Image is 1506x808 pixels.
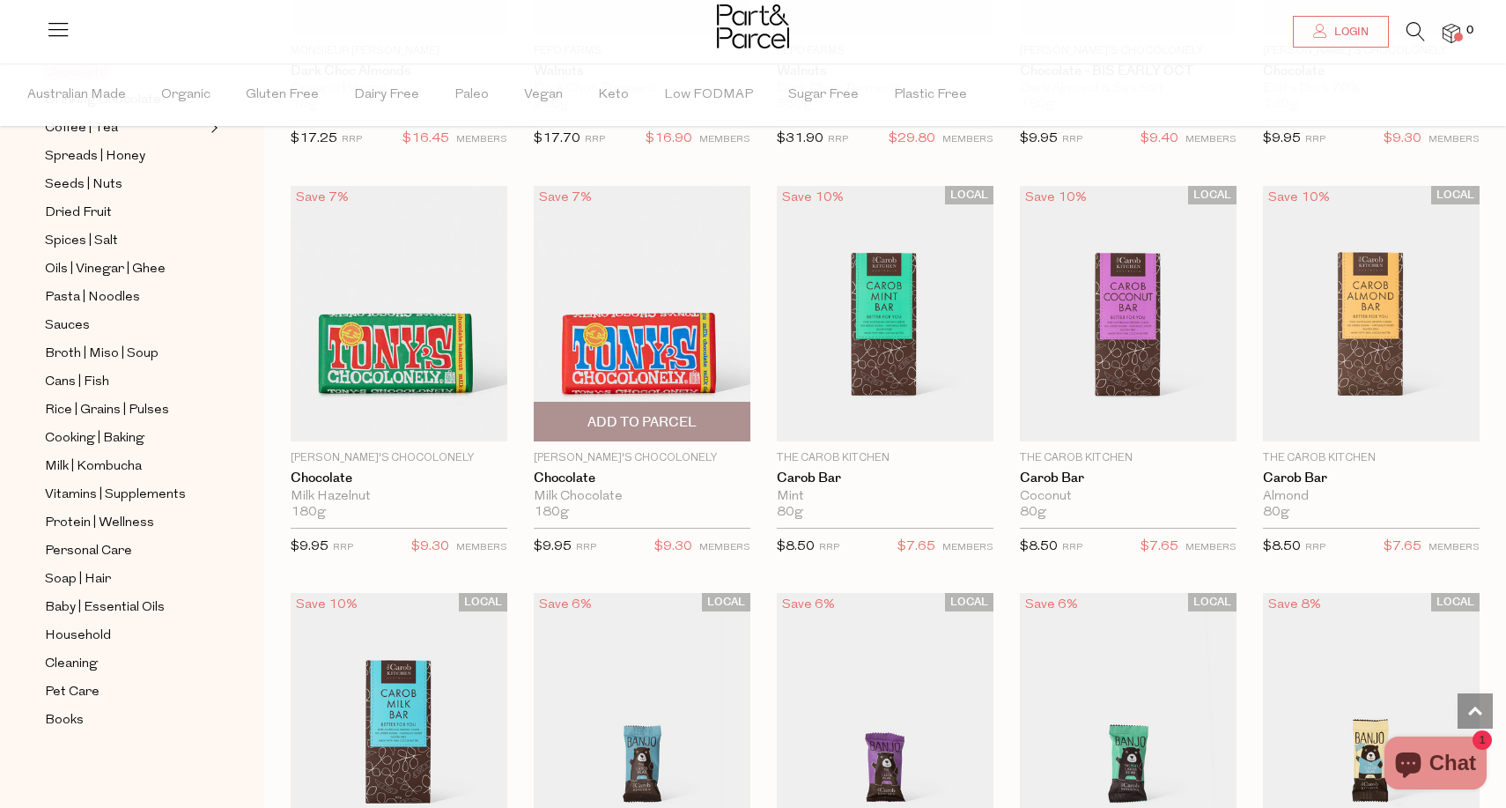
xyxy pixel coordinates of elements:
[1263,132,1301,145] span: $9.95
[342,135,362,145] small: RRP
[45,456,205,478] a: Milk | Kombucha
[411,536,449,559] span: $9.30
[45,710,84,731] span: Books
[646,128,692,151] span: $16.90
[45,117,205,139] a: Coffee | Tea
[45,513,154,534] span: Protein | Wellness
[702,593,750,612] span: LOCAL
[1384,128,1421,151] span: $9.30
[1263,505,1289,521] span: 80g
[587,413,697,432] span: Add To Parcel
[777,186,993,441] img: Carob Bar
[897,536,935,559] span: $7.65
[45,258,205,280] a: Oils | Vinegar | Ghee
[45,597,165,619] span: Baby | Essential Oils
[459,593,507,612] span: LOCAL
[777,593,840,617] div: Save 6%
[664,64,753,126] span: Low FODMAP
[1293,16,1389,48] a: Login
[45,682,100,703] span: Pet Care
[534,540,572,553] span: $9.95
[699,543,750,552] small: MEMBERS
[777,489,993,505] div: Mint
[534,505,569,521] span: 180g
[828,135,848,145] small: RRP
[777,471,993,486] a: Carob Bar
[534,186,750,441] img: Chocolate
[45,654,98,675] span: Cleaning
[1020,450,1237,466] p: The Carob Kitchen
[699,135,750,145] small: MEMBERS
[1431,186,1480,204] span: LOCAL
[1305,543,1325,552] small: RRP
[524,64,563,126] span: Vegan
[598,64,629,126] span: Keto
[777,132,823,145] span: $31.90
[1263,489,1480,505] div: Almond
[291,450,507,466] p: [PERSON_NAME]'s Chocolonely
[206,117,218,138] button: Expand/Collapse Coffee | Tea
[777,450,993,466] p: The Carob Kitchen
[45,427,205,449] a: Cooking | Baking
[788,64,859,126] span: Sugar Free
[1263,186,1480,441] img: Carob Bar
[534,450,750,466] p: [PERSON_NAME]'s Chocolonely
[291,489,507,505] div: Milk Hazelnut
[45,343,205,365] a: Broth | Miso | Soup
[1020,540,1058,553] span: $8.50
[45,371,205,393] a: Cans | Fish
[45,709,205,731] a: Books
[27,64,126,126] span: Australian Made
[1263,186,1335,210] div: Save 10%
[45,484,205,506] a: Vitamins | Supplements
[291,132,337,145] span: $17.25
[45,681,205,703] a: Pet Care
[45,540,205,562] a: Personal Care
[1020,593,1083,617] div: Save 6%
[777,186,849,210] div: Save 10%
[291,593,363,617] div: Save 10%
[1062,135,1082,145] small: RRP
[1330,25,1369,40] span: Login
[1141,128,1178,151] span: $9.40
[534,132,580,145] span: $17.70
[534,593,597,617] div: Save 6%
[1185,135,1237,145] small: MEMBERS
[45,400,169,421] span: Rice | Grains | Pulses
[585,135,605,145] small: RRP
[1428,135,1480,145] small: MEMBERS
[1379,737,1492,794] inbox-online-store-chat: Shopify online store chat
[291,186,507,441] img: Chocolate
[45,202,205,224] a: Dried Fruit
[1428,543,1480,552] small: MEMBERS
[45,287,140,308] span: Pasta | Noodles
[45,259,166,280] span: Oils | Vinegar | Ghee
[291,186,354,210] div: Save 7%
[1431,593,1480,612] span: LOCAL
[942,543,993,552] small: MEMBERS
[1020,186,1092,210] div: Save 10%
[45,568,205,590] a: Soap | Hair
[1062,543,1082,552] small: RRP
[45,174,205,196] a: Seeds | Nuts
[889,128,935,151] span: $29.80
[45,315,205,337] a: Sauces
[45,315,90,337] span: Sauces
[1185,543,1237,552] small: MEMBERS
[1020,471,1237,486] a: Carob Bar
[45,146,145,167] span: Spreads | Honey
[777,505,803,521] span: 80g
[402,128,449,151] span: $16.45
[291,540,329,553] span: $9.95
[1141,536,1178,559] span: $7.65
[1384,536,1421,559] span: $7.65
[1188,186,1237,204] span: LOCAL
[45,372,109,393] span: Cans | Fish
[1443,24,1460,42] a: 0
[246,64,319,126] span: Gluten Free
[1263,540,1301,553] span: $8.50
[717,4,789,48] img: Part&Parcel
[45,230,205,252] a: Spices | Salt
[45,569,111,590] span: Soap | Hair
[45,286,205,308] a: Pasta | Noodles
